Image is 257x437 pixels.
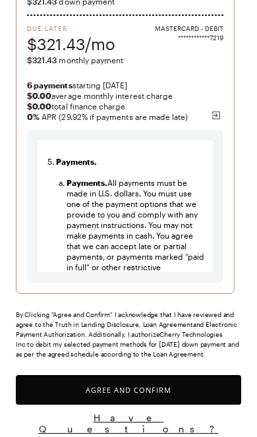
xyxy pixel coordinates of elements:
strong: Payments. [56,157,97,166]
strong: $0.00 [27,102,51,111]
span: starting [DATE] [27,80,223,90]
img: svg%3e [211,110,221,121]
span: total finance charge [27,101,223,111]
span: Due Later [27,24,115,33]
span: MASTERCARD - DEBIT [155,24,223,33]
button: Have Questions? [16,411,241,435]
b: 0 % [27,112,40,121]
span: $321.43/mo [27,33,115,55]
strong: 6 payments [27,80,72,90]
strong: $0.00 [27,91,51,100]
span: $321.43 [27,55,57,65]
span: average monthly interest charge [27,90,223,101]
button: Agree and Confirm [16,375,241,405]
strong: Payments. [67,178,107,187]
span: monthly payment [27,55,223,65]
div: By Clicking "Agree and Confirm" I acknowledge that I have reviewed and agree to the Truth in Lend... [16,310,241,359]
span: APR (29.92% if payments are made late) [27,111,223,122]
